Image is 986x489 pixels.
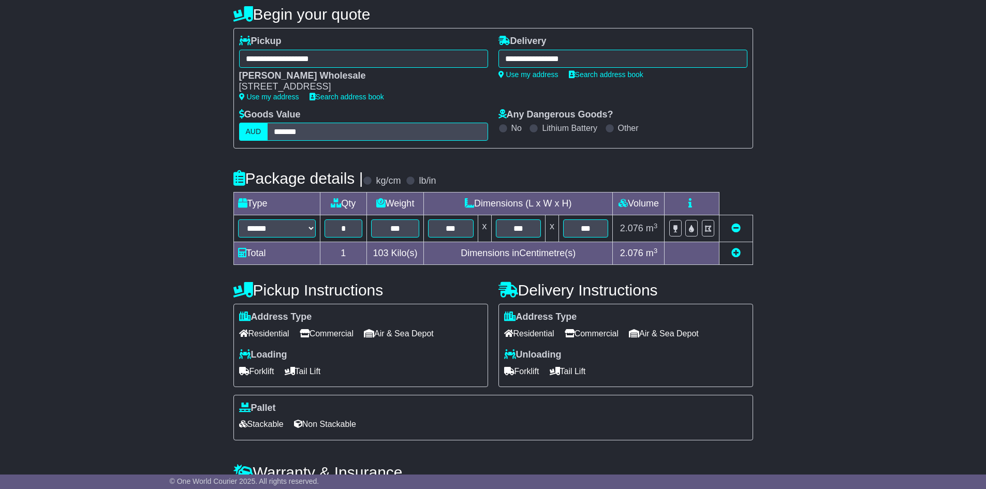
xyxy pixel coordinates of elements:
[569,70,643,79] a: Search address book
[239,403,276,414] label: Pallet
[478,215,491,242] td: x
[239,93,299,101] a: Use my address
[239,81,478,93] div: [STREET_ADDRESS]
[233,192,320,215] td: Type
[419,175,436,187] label: lb/in
[320,192,367,215] td: Qty
[613,192,665,215] td: Volume
[367,242,424,265] td: Kilo(s)
[239,325,289,342] span: Residential
[504,312,577,323] label: Address Type
[233,281,488,299] h4: Pickup Instructions
[550,363,586,379] span: Tail Lift
[498,36,547,47] label: Delivery
[376,175,401,187] label: kg/cm
[618,123,639,133] label: Other
[511,123,522,133] label: No
[233,464,753,481] h4: Warranty & Insurance
[367,192,424,215] td: Weight
[239,123,268,141] label: AUD
[239,363,274,379] span: Forklift
[504,349,562,361] label: Unloading
[504,363,539,379] span: Forklift
[239,416,284,432] span: Stackable
[300,325,354,342] span: Commercial
[646,248,658,258] span: m
[654,222,658,230] sup: 3
[498,281,753,299] h4: Delivery Instructions
[424,192,613,215] td: Dimensions (L x W x H)
[542,123,597,133] label: Lithium Battery
[320,242,367,265] td: 1
[620,248,643,258] span: 2.076
[424,242,613,265] td: Dimensions in Centimetre(s)
[233,6,753,23] h4: Begin your quote
[731,248,741,258] a: Add new item
[170,477,319,485] span: © One World Courier 2025. All rights reserved.
[545,215,558,242] td: x
[233,170,363,187] h4: Package details |
[239,312,312,323] label: Address Type
[239,36,282,47] label: Pickup
[310,93,384,101] a: Search address book
[498,70,558,79] a: Use my address
[646,223,658,233] span: m
[294,416,356,432] span: Non Stackable
[239,109,301,121] label: Goods Value
[654,247,658,255] sup: 3
[620,223,643,233] span: 2.076
[364,325,434,342] span: Air & Sea Depot
[285,363,321,379] span: Tail Lift
[629,325,699,342] span: Air & Sea Depot
[233,242,320,265] td: Total
[731,223,741,233] a: Remove this item
[373,248,389,258] span: 103
[504,325,554,342] span: Residential
[565,325,619,342] span: Commercial
[239,70,478,82] div: [PERSON_NAME] Wholesale
[239,349,287,361] label: Loading
[498,109,613,121] label: Any Dangerous Goods?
